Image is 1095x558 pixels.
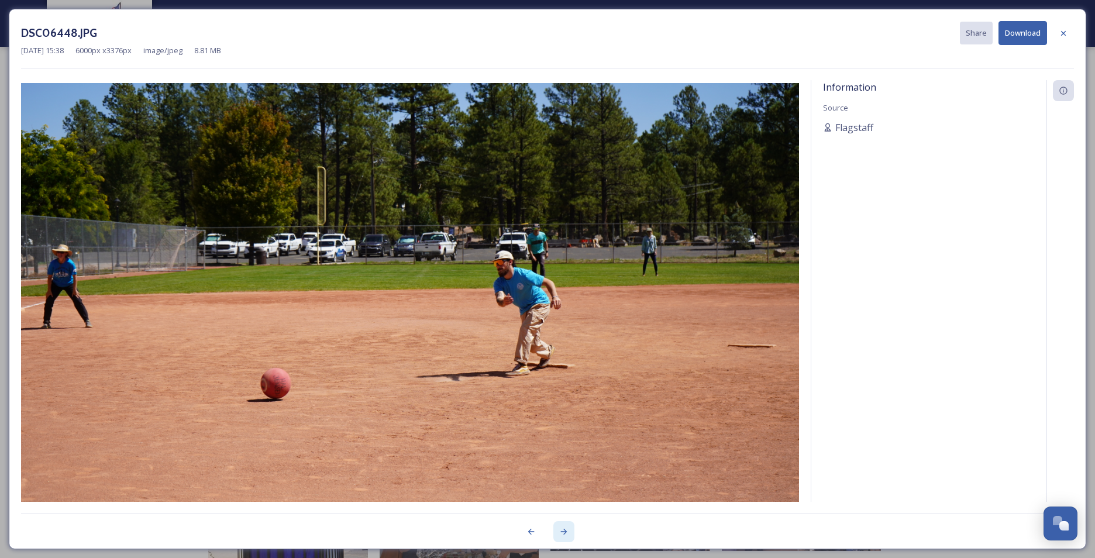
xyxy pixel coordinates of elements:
h3: DSC06448.JPG [21,25,97,42]
button: Open Chat [1044,507,1077,540]
span: Source [823,102,848,113]
span: [DATE] 15:38 [21,45,64,56]
img: DSC06448.JPG [21,83,799,521]
button: Download [998,21,1047,45]
span: image/jpeg [143,45,182,56]
button: Share [960,22,993,44]
span: 6000 px x 3376 px [75,45,132,56]
span: Flagstaff [835,120,873,135]
span: 8.81 MB [194,45,221,56]
span: Information [823,81,876,94]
